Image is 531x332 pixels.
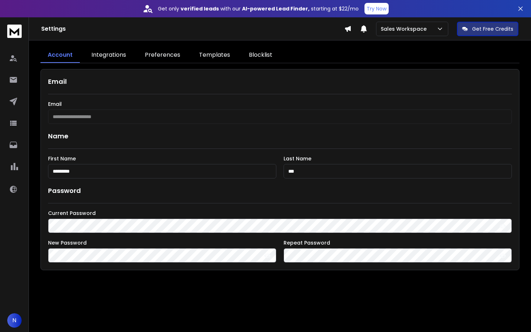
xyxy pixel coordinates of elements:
[192,48,237,63] a: Templates
[181,5,219,12] strong: verified leads
[84,48,133,63] a: Integrations
[48,211,512,216] label: Current Password
[40,48,80,63] a: Account
[7,25,22,38] img: logo
[48,240,276,245] label: New Password
[48,156,276,161] label: First Name
[242,5,310,12] strong: AI-powered Lead Finder,
[457,22,518,36] button: Get Free Credits
[242,48,280,63] a: Blocklist
[472,25,513,33] p: Get Free Credits
[48,77,512,87] h1: Email
[381,25,429,33] p: Sales Workspace
[284,240,512,245] label: Repeat Password
[7,313,22,328] button: N
[48,102,512,107] label: Email
[41,25,344,33] h1: Settings
[48,186,81,196] h1: Password
[284,156,512,161] label: Last Name
[48,131,512,141] h1: Name
[364,3,389,14] button: Try Now
[367,5,387,12] p: Try Now
[158,5,359,12] p: Get only with our starting at $22/mo
[138,48,187,63] a: Preferences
